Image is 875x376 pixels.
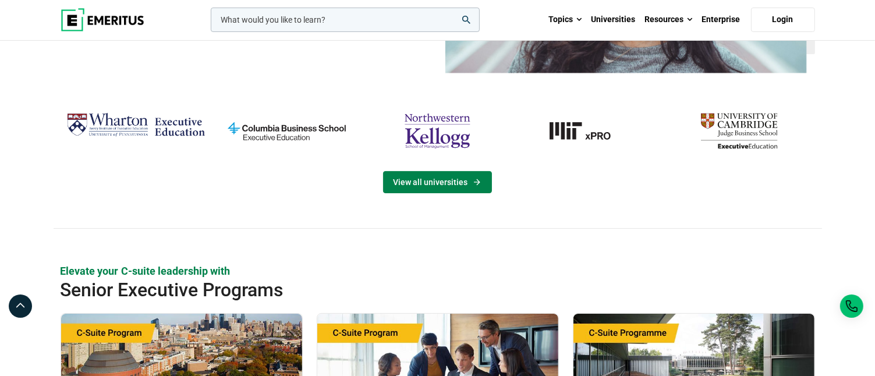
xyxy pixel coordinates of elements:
img: Wharton Executive Education [66,108,206,143]
img: columbia-business-school [217,108,356,154]
a: MIT-xPRO [519,108,658,154]
img: northwestern-kellogg [368,108,507,154]
p: Elevate your C-suite leadership with [61,264,815,278]
img: cambridge-judge-business-school [669,108,809,154]
img: MIT xPRO [519,108,658,154]
a: Login [751,8,815,32]
h2: Senior Executive Programs [61,278,739,301]
input: woocommerce-product-search-field-0 [211,8,480,32]
a: View Universities [383,171,492,193]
